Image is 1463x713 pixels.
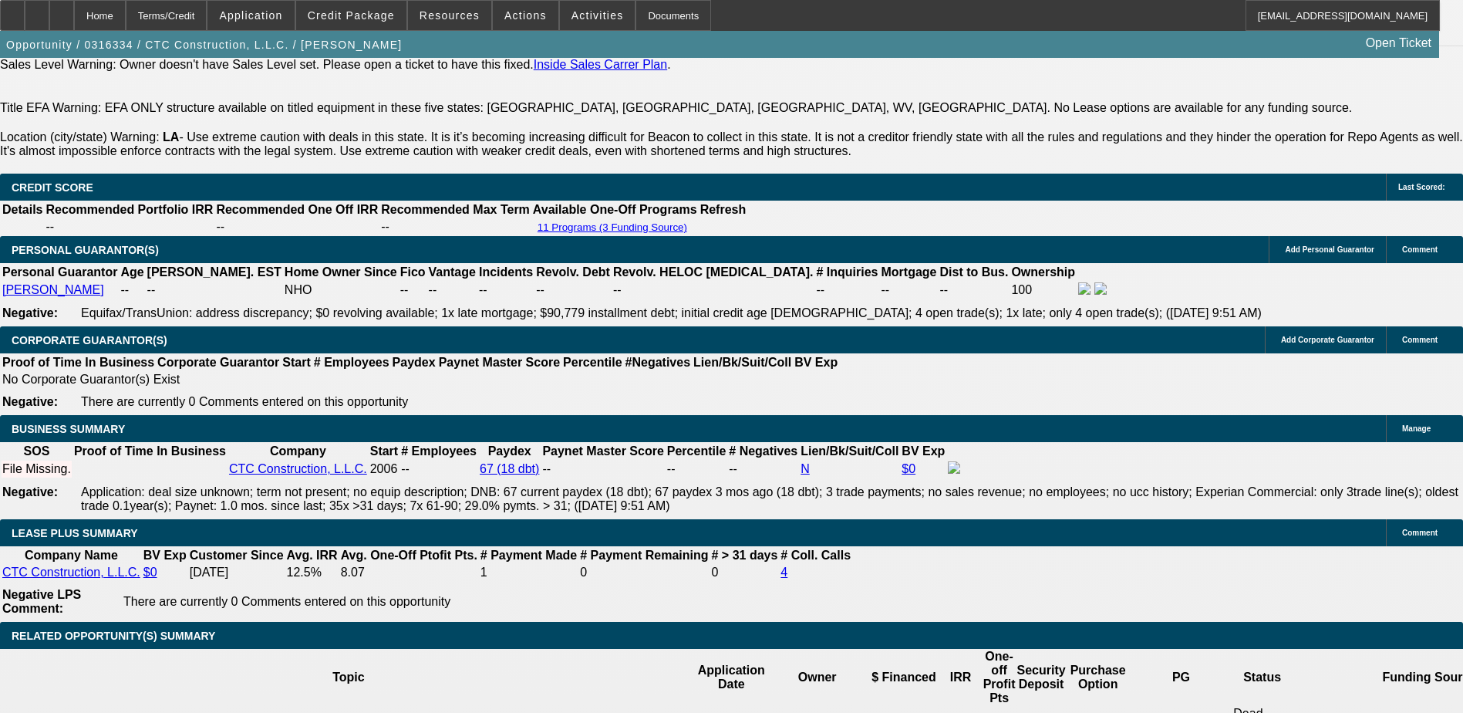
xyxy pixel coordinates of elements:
[532,202,698,218] th: Available One-Off Programs
[12,244,159,256] span: PERSONAL GUARANTOR(S)
[369,461,399,478] td: 2006
[45,219,214,235] td: --
[480,549,577,562] b: # Payment Made
[157,356,279,369] b: Corporate Guarantor
[1067,649,1130,706] th: Purchase Option
[380,219,531,235] td: --
[504,9,547,22] span: Actions
[12,181,93,194] span: CREDIT SCORE
[12,334,167,346] span: CORPORATE GUARANTOR(S)
[801,444,898,458] b: Lien/Bk/Suit/Coll
[284,282,398,299] td: NHO
[163,130,179,144] b: LA
[401,462,410,475] span: --
[1010,282,1076,299] td: 100
[579,565,709,580] td: 0
[693,356,791,369] b: Lien/Bk/Suit/Coll
[12,527,138,539] span: LEASE PLUS SUMMARY
[340,565,478,580] td: 8.07
[2,444,72,459] th: SOS
[2,566,140,579] a: CTC Construction, L.L.C.
[81,395,408,408] span: There are currently 0 Comments entered on this opportunity
[286,565,339,580] td: 12.5%
[105,101,1353,114] label: EFA ONLY structure available on titled equipment in these five states: [GEOGRAPHIC_DATA], [GEOGRA...
[143,549,187,562] b: BV Exp
[215,219,379,235] td: --
[667,462,726,476] div: --
[1402,424,1431,433] span: Manage
[6,39,402,51] span: Opportunity / 0316334 / CTC Construction, L.L.C. / [PERSON_NAME]
[613,265,814,279] b: Revolv. HELOC [MEDICAL_DATA].
[488,444,531,458] b: Paydex
[147,265,281,279] b: [PERSON_NAME]. EST
[580,549,708,562] b: # Payment Remaining
[190,549,284,562] b: Customer Since
[12,630,215,642] span: RELATED OPPORTUNITY(S) SUMMARY
[1130,649,1233,706] th: PG
[542,462,663,476] div: --
[229,462,367,475] a: CTC Construction, L.L.C.
[1016,649,1066,706] th: Security Deposit
[1078,282,1091,295] img: facebook-icon.png
[815,282,878,299] td: --
[429,265,476,279] b: Vantage
[1402,336,1438,344] span: Comment
[948,461,960,474] img: facebook-icon.png
[536,265,610,279] b: Revolv. Debt
[542,444,663,458] b: Paynet Master Score
[983,649,1016,706] th: One-off Profit Pts
[81,485,1458,512] span: Application: deal size unknown; term not present; no equip description; DNB: 67 current paydex (1...
[1402,245,1438,254] span: Comment
[2,202,43,218] th: Details
[667,444,726,458] b: Percentile
[81,306,1262,319] span: Equifax/TransUnion: address discrepancy; $0 revolving available; 1x late mortgage; $90,779 instal...
[729,444,797,458] b: # Negatives
[420,9,480,22] span: Resources
[12,423,125,435] span: BUSINESS SUMMARY
[120,265,143,279] b: Age
[428,282,477,299] td: --
[2,588,81,615] b: Negative LPS Comment:
[287,549,338,562] b: Avg. IRR
[25,549,118,562] b: Company Name
[2,462,71,476] div: File Missing.
[400,265,426,279] b: Fico
[120,58,671,71] label: Owner doesn't have Sales Level set. Please open a ticket to have this fixed. .
[1232,649,1292,706] th: Status
[408,1,491,30] button: Resources
[534,58,667,71] a: Inside Sales Carrer Plan
[571,9,624,22] span: Activities
[189,565,285,580] td: [DATE]
[939,649,982,706] th: IRR
[399,282,426,299] td: --
[1398,183,1445,191] span: Last Scored:
[780,549,851,562] b: # Coll. Calls
[697,649,766,706] th: Application Date
[2,485,58,498] b: Negative:
[902,444,945,458] b: BV Exp
[2,395,58,408] b: Negative:
[801,462,810,475] a: N
[560,1,635,30] button: Activities
[780,566,787,579] a: 4
[902,462,915,475] a: $0
[493,1,558,30] button: Actions
[1360,30,1438,56] a: Open Ticket
[143,566,157,579] a: $0
[282,356,310,369] b: Start
[868,649,939,706] th: $ Financed
[370,444,398,458] b: Start
[73,444,227,459] th: Proof of Time In Business
[314,356,389,369] b: # Employees
[535,282,611,299] td: --
[2,372,844,387] td: No Corporate Guarantor(s) Exist
[1011,265,1075,279] b: Ownership
[296,1,406,30] button: Credit Package
[2,306,58,319] b: Negative:
[729,462,797,476] div: --
[533,221,692,234] button: 11 Programs (3 Funding Source)
[940,265,1009,279] b: Dist to Bus.
[711,565,779,580] td: 0
[147,282,282,299] td: --
[712,549,778,562] b: # > 31 days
